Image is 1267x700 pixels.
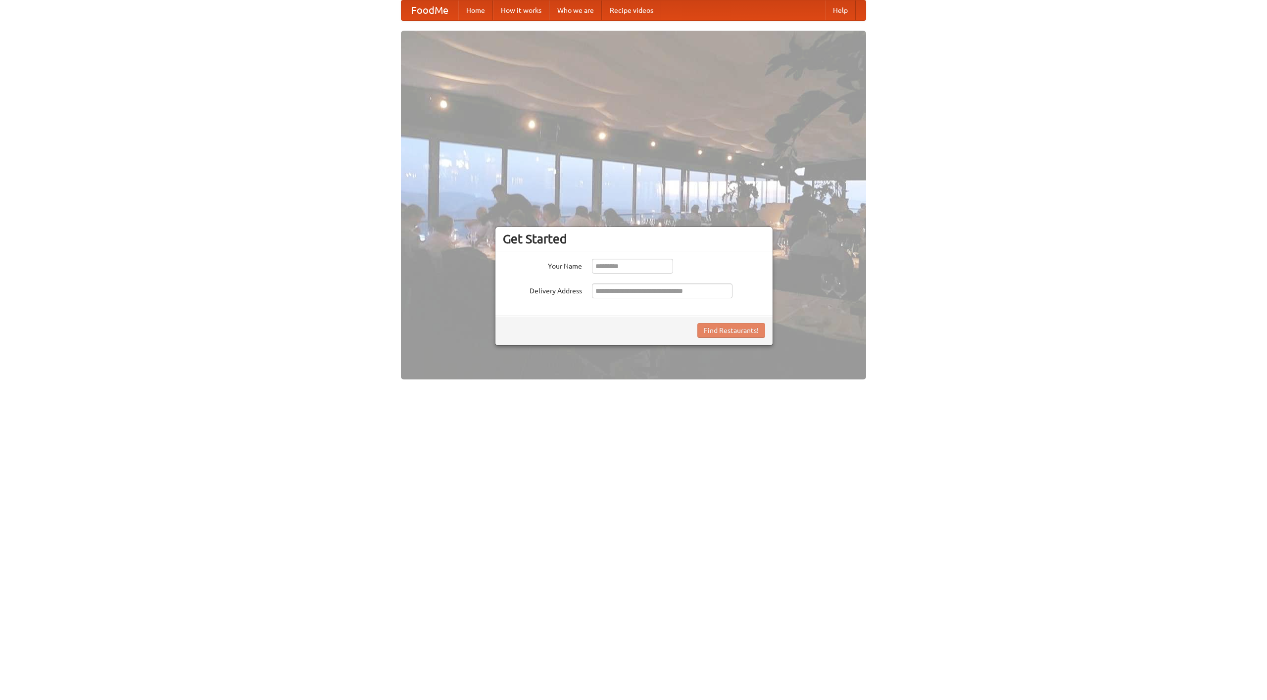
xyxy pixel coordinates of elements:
a: Who we are [549,0,602,20]
a: How it works [493,0,549,20]
h3: Get Started [503,232,765,246]
label: Your Name [503,259,582,271]
a: Home [458,0,493,20]
label: Delivery Address [503,283,582,296]
a: FoodMe [401,0,458,20]
button: Find Restaurants! [697,323,765,338]
a: Help [825,0,856,20]
a: Recipe videos [602,0,661,20]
